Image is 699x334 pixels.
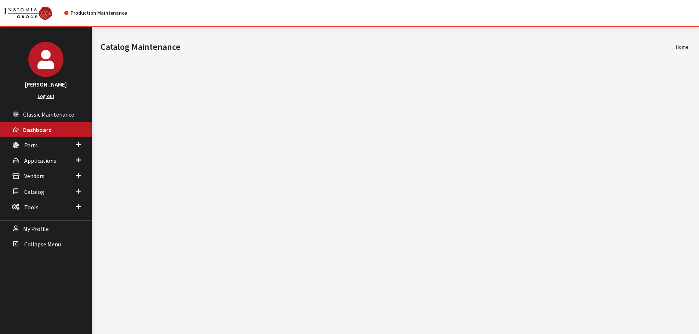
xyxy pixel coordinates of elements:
[24,203,39,211] span: Tools
[676,43,689,51] li: Home
[38,93,54,99] a: Log out
[23,126,52,133] span: Dashboard
[24,142,38,149] span: Parts
[24,157,56,164] span: Applications
[24,241,61,248] span: Collapse Menu
[23,111,74,118] span: Classic Maintenance
[28,42,63,77] img: Cheyenne Dorton
[64,9,127,17] div: Production Maintenance
[24,173,44,180] span: Vendors
[23,225,49,232] span: My Profile
[7,80,84,89] h3: [PERSON_NAME]
[4,6,64,20] a: Insignia Group logo
[4,7,52,20] img: Catalog Maintenance
[101,40,676,54] h1: Catalog Maintenance
[24,188,44,195] span: Catalog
